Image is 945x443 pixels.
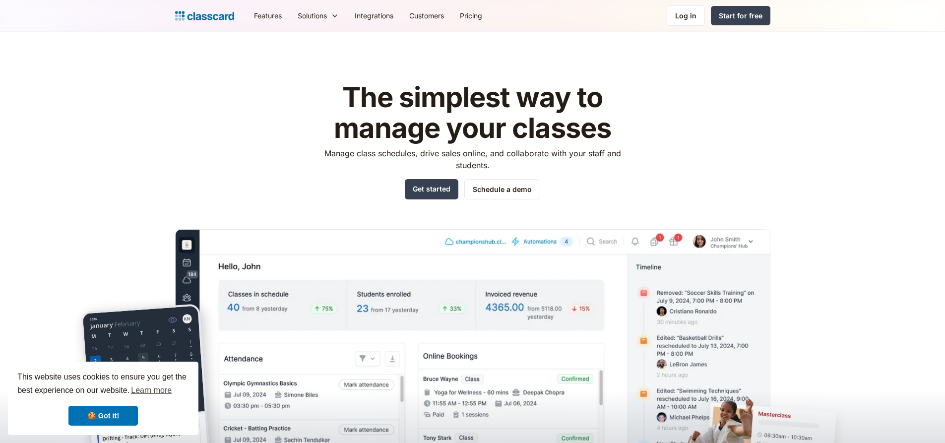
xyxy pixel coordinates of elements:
div: cookieconsent [8,362,198,435]
div: Start for free [719,10,762,21]
a: Log in [667,5,705,26]
p: Manage class schedules, drive sales online, and collaborate with your staff and students. [315,147,630,171]
a: Schedule a demo [464,179,540,199]
h1: The simplest way to manage your classes [315,82,630,143]
a: Customers [401,4,452,27]
div: Solutions [298,10,327,21]
div: Solutions [290,4,347,27]
a: dismiss cookie message [68,406,138,426]
a: Pricing [452,4,490,27]
a: learn more about cookies [129,383,173,398]
a: Integrations [347,4,401,27]
span: This website uses cookies to ensure you get the best experience on our website. [17,371,189,398]
div: Log in [675,10,696,21]
a: home [175,9,234,23]
a: Start for free [711,6,770,25]
a: Get started [405,179,458,199]
a: Features [246,4,290,27]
